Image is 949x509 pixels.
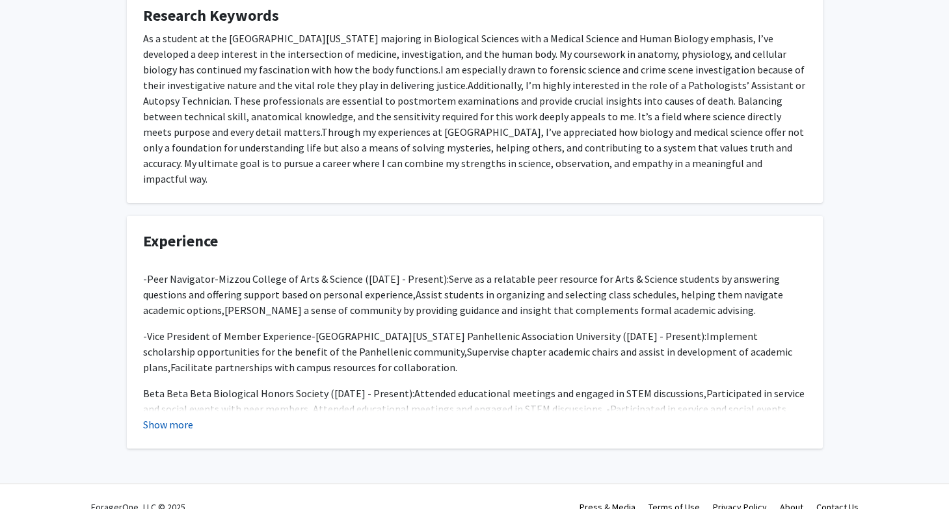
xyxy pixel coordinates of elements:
[143,63,805,92] span: I am especially drawn to forensic science and crime scene investigation because of their investig...
[143,387,334,400] span: Beta Beta Beta Biological Honors Society (
[10,450,55,499] iframe: Chat
[143,345,792,374] span: Supervise chapter academic chairs and assist in development of academic plans,
[147,330,315,343] span: Vice President of Member Experience-
[143,7,807,25] h4: Research Keywords
[143,271,807,318] p: -Peer Navigator-
[143,330,147,343] span: -
[224,304,756,317] span: [PERSON_NAME] a sense of community by providing guidance and insight that complements formal acad...
[143,31,807,187] p: As a student at the [GEOGRAPHIC_DATA][US_STATE] majoring in Biological Sciences with a Medical Sc...
[143,288,783,317] span: Assist students in organizing and selecting class schedules, helping them navigate academic options,
[170,361,457,374] span: Facilitate partnerships with campus resources for collaboration.
[414,387,706,400] span: Attended educational meetings and engaged in STEM discussions,
[143,232,807,251] h4: Experience
[369,272,449,285] span: [DATE] - Present):
[143,79,805,138] span: Additionally, I’m highly interested in the role of a Pathologists’ Assistant or Autopsy Technicia...
[143,125,804,185] span: Through my experiences at [GEOGRAPHIC_DATA], I’ve appreciated how biology and medical science off...
[143,272,780,301] span: Serve as a relatable peer resource for Arts & Science students by answering questions and offerin...
[334,387,414,400] span: [DATE] - Present):
[626,330,706,343] span: [DATE] - Present):
[315,330,626,343] span: [GEOGRAPHIC_DATA][US_STATE] Panhellenic Association University (
[143,387,805,431] span: Participated in service and social events with peer members, Attended educational meetings and en...
[219,272,369,285] span: Mizzou College of Arts & Science (
[143,417,193,432] button: Show more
